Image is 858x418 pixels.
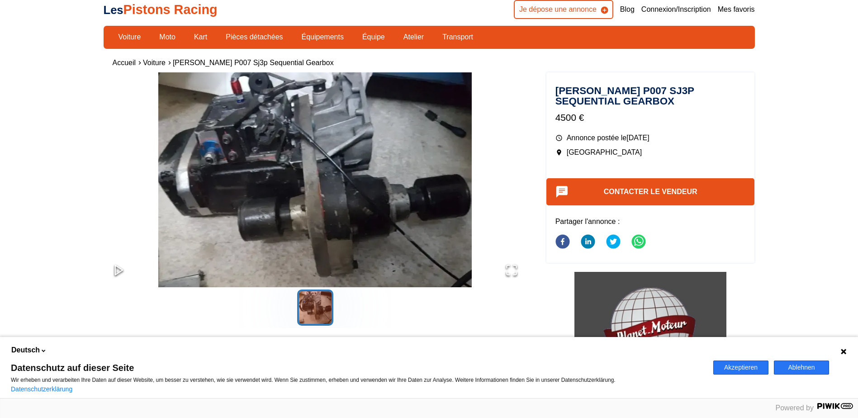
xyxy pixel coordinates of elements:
button: facebook [555,229,570,256]
a: Transport [436,29,479,45]
a: Voiture [113,29,147,45]
a: Contacter le vendeur [604,188,697,195]
a: Mes favoris [718,5,755,14]
button: Ablehnen [774,361,829,375]
span: Powered by [776,404,814,412]
a: Kart [188,29,213,45]
a: Atelier [398,29,430,45]
p: 4500 € [555,111,746,124]
button: whatsapp [631,229,646,256]
a: Blog [620,5,635,14]
span: Deutsch [11,345,40,355]
a: Équipements [296,29,350,45]
button: Contacter le vendeur [546,178,755,205]
a: Connexion/Inscription [641,5,711,14]
p: Partager l'annonce : [555,217,746,227]
a: Équipe [356,29,391,45]
a: LesPistons Racing [104,2,218,17]
p: Annonce postée le [DATE] [555,133,746,143]
a: [PERSON_NAME] P007 sj3p Sequential Gearbox [173,59,334,66]
h1: [PERSON_NAME] P007 sj3p Sequential Gearbox [555,86,746,106]
a: Pièces détachées [220,29,289,45]
a: Datenschutzerklärung [11,385,72,393]
span: Les [104,4,123,16]
button: Open Fullscreen [496,255,527,287]
span: Datenschutz auf dieser Seite [11,363,702,372]
img: image [104,72,527,308]
p: [GEOGRAPHIC_DATA] [555,147,746,157]
a: Voiture [143,59,166,66]
button: Go to Slide 1 [297,290,333,326]
a: Moto [153,29,181,45]
button: twitter [606,229,621,256]
p: Wir erheben und verarbeiten Ihre Daten auf dieser Website, um besser zu verstehen, wie sie verwen... [11,377,702,383]
div: Go to Slide 1 [104,72,527,287]
button: linkedin [581,229,595,256]
div: Thumbnail Navigation [104,290,527,326]
button: Akzeptieren [713,361,768,375]
a: Accueil [113,59,136,66]
button: Play or Pause Slideshow [104,255,134,287]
